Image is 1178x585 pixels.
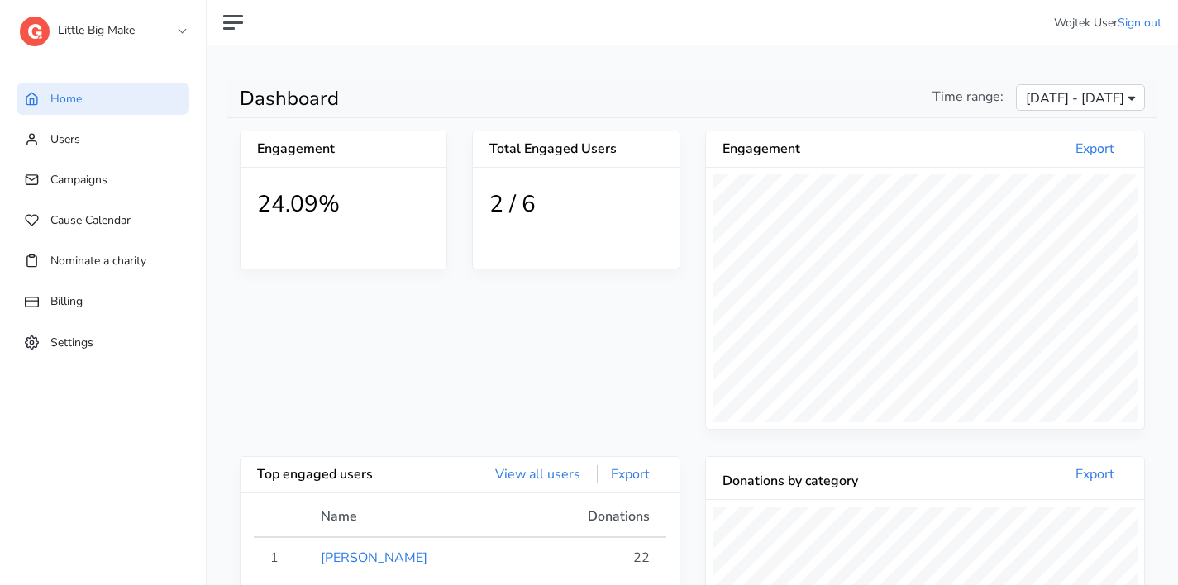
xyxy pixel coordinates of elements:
img: logo-dashboard-4662da770dd4bea1a8774357aa970c5cb092b4650ab114813ae74da458e76571.svg [20,17,50,46]
h5: Total Engaged Users [489,141,662,157]
a: Home [17,83,189,115]
li: Wojtek User [1054,14,1161,31]
h5: Top engaged users [257,467,460,483]
span: Time range: [932,87,1004,107]
a: Campaigns [17,164,189,196]
span: Home [50,91,82,107]
span: Campaigns [50,172,107,188]
a: Export [597,465,663,483]
a: Export [1062,140,1128,158]
h1: 24.09% [257,191,430,219]
a: Nominate a charity [17,245,189,277]
span: [DATE] - [DATE] [1026,88,1124,108]
th: Name [311,507,520,537]
span: Users [50,131,80,147]
td: 22 [520,537,666,578]
th: Donations [520,507,666,537]
h5: Donations by category [723,473,925,489]
a: Cause Calendar [17,204,189,236]
a: Settings [17,326,189,359]
a: Sign out [1118,15,1161,31]
h5: Engagement [257,141,344,157]
a: Users [17,123,189,155]
h5: Engagement [723,141,925,157]
td: 1 [254,537,311,578]
span: Nominate a charity [50,253,146,269]
a: Export [1062,465,1128,483]
span: Settings [50,334,93,350]
span: Cause Calendar [50,212,131,228]
h1: Dashboard [240,87,680,111]
a: Billing [17,285,189,317]
a: Little Big Make [20,12,185,41]
a: View all users [482,465,594,483]
span: Billing [50,293,83,309]
a: [PERSON_NAME] [321,549,427,567]
h1: 2 / 6 [489,191,662,219]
